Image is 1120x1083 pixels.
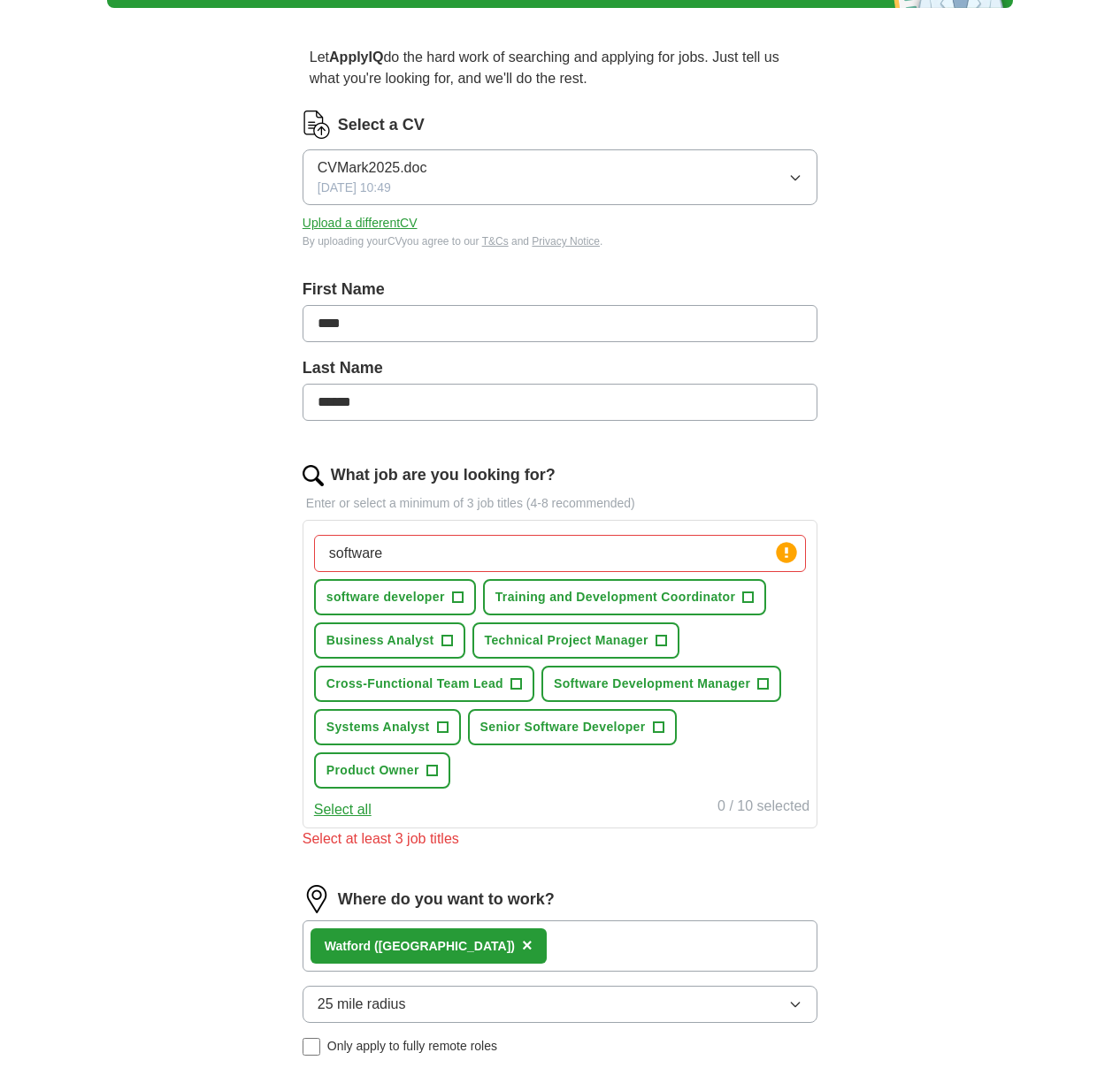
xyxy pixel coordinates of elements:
img: CV Icon [303,111,331,139]
button: Technical Project Manager [472,622,679,659]
div: By uploading your CV you agree to our and . [303,233,817,249]
label: What job are you looking for? [331,463,556,487]
label: Select a CV [338,113,425,137]
button: Upload a differentCV [303,214,418,233]
span: ([GEOGRAPHIC_DATA]) [374,939,515,953]
button: Senior Software Developer [468,709,677,745]
button: Systems Analyst [314,709,461,745]
span: [DATE] 10:49 [318,179,391,197]
input: Type a job title and press enter [314,535,806,572]
button: 25 mile radius [303,986,817,1023]
span: 25 mile radius [318,994,406,1015]
span: Cross-Functional Team Lead [326,675,503,693]
p: Let do the hard work of searching and applying for jobs. Just tell us what you're looking for, an... [303,40,817,96]
button: Software Development Manager [541,666,781,702]
span: Product Owner [326,761,419,780]
button: Business Analyst [314,622,465,659]
span: Business Analyst [326,631,434,650]
button: Select all [314,799,372,820]
input: Only apply to fully remote roles [303,1038,320,1056]
strong: ApplyIQ [329,50,383,65]
a: T&Cs [482,235,509,248]
img: location.png [303,885,331,913]
span: Senior Software Developer [480,718,646,736]
label: Where do you want to work? [338,888,555,911]
button: Cross-Functional Team Lead [314,666,534,702]
span: software developer [326,588,445,606]
a: Privacy Notice [532,235,600,248]
span: Technical Project Manager [485,631,648,650]
span: Only apply to fully remote roles [327,1037,497,1056]
p: Enter or select a minimum of 3 job titles (4-8 recommended) [303,494,817,513]
div: 0 / 10 selected [717,796,809,820]
img: search.png [303,465,324,486]
button: Product Owner [314,752,450,789]
span: Training and Development Coordinator [495,588,736,606]
button: × [522,933,533,959]
span: Software Development Manager [554,675,750,693]
label: Last Name [303,356,817,380]
button: CVMark2025.doc[DATE] 10:49 [303,149,817,205]
label: First Name [303,278,817,301]
span: Systems Analyst [326,718,430,736]
span: × [522,935,533,955]
button: Training and Development Coordinator [483,579,767,615]
button: software developer [314,579,476,615]
div: Select at least 3 job titles [303,828,817,850]
span: CVMark2025.doc [318,157,427,179]
strong: Watford [325,939,371,953]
